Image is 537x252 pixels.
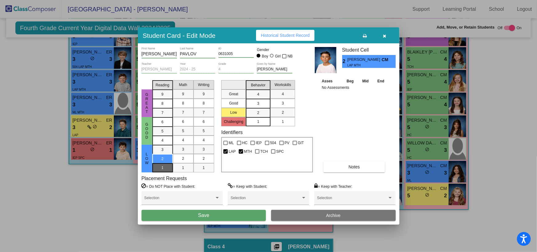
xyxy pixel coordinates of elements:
[156,82,170,88] span: Reading
[271,210,396,221] button: Archive
[162,101,164,106] span: 8
[358,78,373,85] th: Mid
[320,85,389,91] td: No Assessments
[229,148,236,155] span: LAP
[342,47,396,53] h3: Student Cell
[347,57,382,63] span: [PERSON_NAME]
[198,82,209,88] span: Writing
[142,175,187,181] label: Placement Requests
[162,110,164,116] span: 7
[179,82,187,88] span: Math
[257,92,259,97] span: 4
[203,100,205,106] span: 8
[257,67,292,72] input: goes by name
[260,148,268,155] span: TCH
[229,139,234,147] span: ML
[257,47,292,53] mat-label: Gender
[257,119,259,124] span: 1
[342,78,358,85] th: Beg
[182,147,184,152] span: 3
[182,156,184,161] span: 2
[162,92,164,97] span: 9
[347,63,377,68] span: LAP MTH
[256,139,262,147] span: IEP
[218,52,254,56] input: Enter ID
[142,67,177,72] input: teacher
[257,110,259,116] span: 2
[203,156,205,161] span: 2
[182,91,184,97] span: 9
[182,119,184,124] span: 6
[203,147,205,152] span: 3
[261,33,310,38] span: Historical Student Record
[282,100,284,106] span: 3
[143,32,216,39] h3: Student Card - Edit Mode
[203,128,205,134] span: 5
[349,164,360,169] span: Notes
[162,128,164,134] span: 5
[162,165,164,171] span: 1
[287,53,293,60] span: NB
[285,139,290,147] span: PV
[298,139,304,147] span: GIT
[162,138,164,143] span: 4
[262,53,268,59] div: Boy
[162,147,164,152] span: 3
[180,67,215,72] input: year
[182,165,184,171] span: 1
[244,148,252,155] span: MTH
[251,82,266,88] span: Behavior
[242,139,247,147] span: HC
[320,78,343,85] th: Asses
[203,119,205,124] span: 6
[275,53,281,59] div: Girl
[144,122,150,140] span: Good
[144,93,150,114] span: Great
[282,110,284,115] span: 2
[373,78,389,85] th: End
[218,67,254,72] input: grade
[282,119,284,124] span: 1
[275,82,291,88] span: Workskills
[182,128,184,134] span: 5
[203,91,205,97] span: 9
[326,213,341,218] span: Archive
[323,161,385,172] button: Notes
[221,129,242,135] label: Identifiers
[257,101,259,106] span: 3
[270,139,276,147] span: 504
[314,183,352,189] label: = Keep with Teacher:
[282,91,284,97] span: 4
[198,213,209,218] span: Save
[144,152,150,165] span: Low
[182,100,184,106] span: 8
[203,110,205,115] span: 7
[342,58,347,65] span: 2
[142,210,266,221] button: Save
[182,137,184,143] span: 4
[182,110,184,115] span: 7
[162,156,164,162] span: 2
[256,30,315,41] button: Historical Student Record
[203,137,205,143] span: 4
[228,183,267,189] label: = Keep with Student:
[382,57,390,63] span: CM
[142,183,195,189] label: = Do NOT Place with Student:
[162,119,164,125] span: 6
[276,148,284,155] span: SPC
[203,165,205,171] span: 1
